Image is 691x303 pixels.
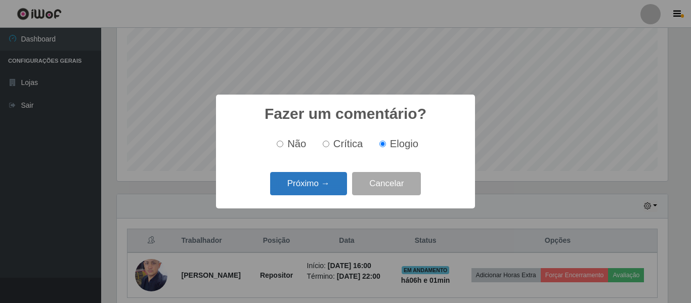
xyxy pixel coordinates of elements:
[390,138,418,149] span: Elogio
[333,138,363,149] span: Crítica
[265,105,426,123] h2: Fazer um comentário?
[277,141,283,147] input: Não
[270,172,347,196] button: Próximo →
[287,138,306,149] span: Não
[323,141,329,147] input: Crítica
[379,141,386,147] input: Elogio
[352,172,421,196] button: Cancelar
